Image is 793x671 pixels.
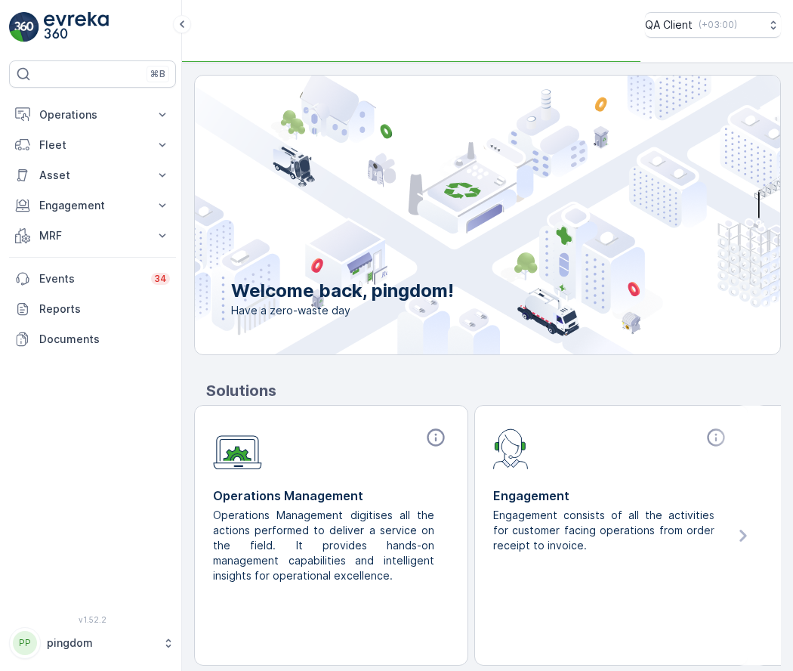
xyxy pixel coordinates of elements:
img: city illustration [127,76,780,354]
p: Documents [39,332,170,347]
button: Fleet [9,130,176,160]
p: Engagement consists of all the activities for customer facing operations from order receipt to in... [493,508,717,553]
img: logo [9,12,39,42]
p: Operations Management digitises all the actions performed to deliver a service on the field. It p... [213,508,437,583]
p: Operations [39,107,146,122]
a: Documents [9,324,176,354]
p: 34 [154,273,167,285]
span: v 1.52.2 [9,615,176,624]
p: Operations Management [213,487,449,505]
p: Fleet [39,138,146,153]
button: Operations [9,100,176,130]
p: Engagement [493,487,730,505]
button: QA Client(+03:00) [645,12,781,38]
img: logo_light-DOdMpM7g.png [44,12,109,42]
img: module-icon [493,427,529,469]
p: Welcome back, pingdom! [231,279,454,303]
div: PP [13,631,37,655]
img: module-icon [213,427,262,470]
p: Events [39,271,142,286]
p: pingdom [47,635,155,651]
p: ⌘B [150,68,165,80]
button: Asset [9,160,176,190]
p: Solutions [206,379,781,402]
p: Engagement [39,198,146,213]
p: QA Client [645,17,693,32]
span: Have a zero-waste day [231,303,454,318]
button: MRF [9,221,176,251]
a: Events34 [9,264,176,294]
button: PPpingdom [9,627,176,659]
p: ( +03:00 ) [699,19,737,31]
p: MRF [39,228,146,243]
p: Reports [39,301,170,317]
button: Engagement [9,190,176,221]
a: Reports [9,294,176,324]
p: Asset [39,168,146,183]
